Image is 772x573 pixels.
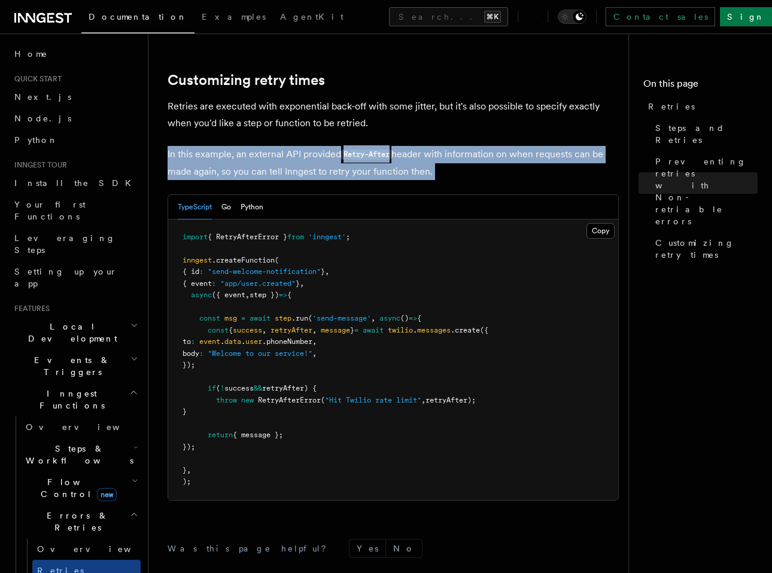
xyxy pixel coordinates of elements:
span: && [254,384,262,392]
span: const [199,314,220,322]
span: Inngest Functions [10,388,129,412]
span: Local Development [10,321,130,345]
span: 'send-message' [312,314,371,322]
span: from [287,233,304,241]
span: { [229,326,233,334]
span: await [363,326,384,334]
span: to [183,337,191,346]
span: } [350,326,354,334]
span: Install the SDK [14,178,138,188]
span: , [312,326,317,334]
button: Events & Triggers [10,349,141,383]
span: ; [346,233,350,241]
button: Python [241,195,263,220]
span: retryAfter); [425,396,476,404]
span: Documentation [89,12,187,22]
span: Quick start [10,74,62,84]
span: RetryAfterError [258,396,321,404]
span: async [191,291,212,299]
a: Customizing retry times [651,232,758,266]
span: success [224,384,254,392]
span: => [409,314,417,322]
span: Events & Triggers [10,354,130,378]
span: Inngest tour [10,160,67,170]
span: }); [183,361,195,369]
span: "app/user.created" [220,279,296,288]
a: Customizing retry times [168,72,325,89]
span: , [312,337,317,346]
span: => [279,291,287,299]
span: step [275,314,291,322]
span: . [241,337,245,346]
span: return [208,431,233,439]
span: Next.js [14,92,71,102]
button: Yes [349,540,385,557]
span: . [413,326,417,334]
span: = [241,314,245,322]
span: Leveraging Steps [14,233,116,255]
button: Local Development [10,316,141,349]
span: new [97,488,117,501]
span: . [220,337,224,346]
span: "Hit Twilio rate limit" [325,396,421,404]
span: { RetryAfterError } [208,233,287,241]
kbd: ⌘K [484,11,501,23]
span: retryAfter) { [262,384,317,392]
span: , [262,326,266,334]
button: Copy [586,223,615,239]
span: const [208,326,229,334]
a: Examples [194,4,273,32]
span: ({ event [212,291,245,299]
p: In this example, an external API provided header with information on when requests can be made ag... [168,146,619,180]
button: Inngest Functions [10,383,141,416]
span: { [287,291,291,299]
span: success [233,326,262,334]
span: Steps & Workflows [21,443,133,467]
span: Setting up your app [14,267,117,288]
a: Contact sales [606,7,715,26]
span: Your first Functions [14,200,86,221]
span: twilio [388,326,413,334]
span: Preventing retries with Non-retriable errors [655,156,758,227]
span: throw [216,396,237,404]
span: ({ [480,326,488,334]
a: Steps and Retries [651,117,758,151]
span: } [183,407,187,416]
span: new [241,396,254,404]
a: Next.js [10,86,141,108]
p: Retries are executed with exponential back-off with some jitter, but it's also possible to specif... [168,98,619,132]
span: : [199,349,203,358]
button: Go [221,195,231,220]
span: ( [321,396,325,404]
span: .create [451,326,480,334]
span: } [321,267,325,276]
code: Retry-After [341,150,391,160]
span: , [187,466,191,474]
span: ); [183,477,191,486]
a: Overview [32,538,141,560]
span: Flow Control [21,476,132,500]
a: Overview [21,416,141,438]
span: 'inngest' [308,233,346,241]
span: , [371,314,375,322]
span: await [250,314,270,322]
span: Overview [37,544,160,554]
a: Preventing retries with Non-retriable errors [651,151,758,232]
a: Python [10,129,141,151]
span: Features [10,304,50,313]
span: Examples [202,12,266,22]
a: Home [10,43,141,65]
span: Errors & Retries [21,510,130,534]
span: .run [291,314,308,322]
span: { [417,314,421,322]
span: ! [220,384,224,392]
button: Flow Controlnew [21,471,141,505]
p: Was this page helpful? [168,542,335,554]
span: data [224,337,241,346]
a: Leveraging Steps [10,227,141,261]
button: Toggle dark mode [558,10,586,24]
span: retryAfter [270,326,312,334]
span: : [191,337,195,346]
span: , [300,279,304,288]
span: : [212,279,216,288]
